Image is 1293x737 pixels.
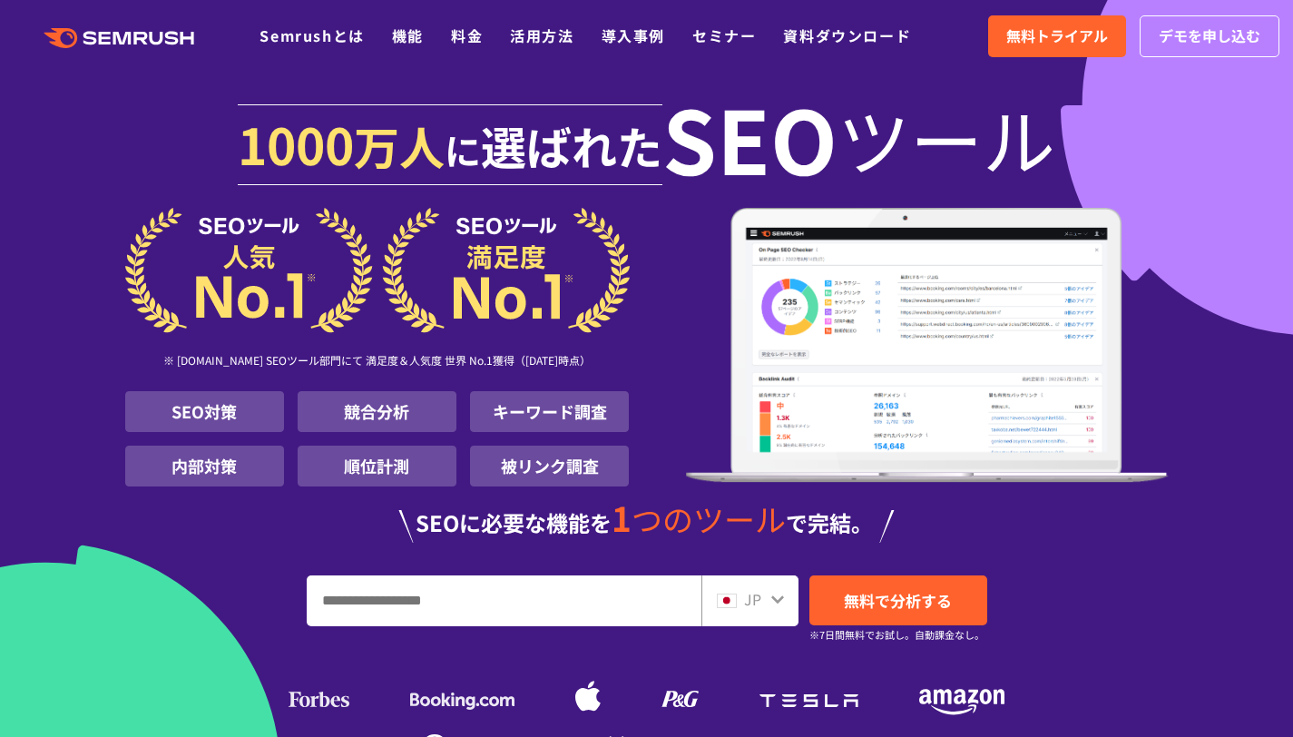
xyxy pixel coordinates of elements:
a: 料金 [451,25,483,46]
a: 活用方法 [510,25,573,46]
span: 選ばれた [481,113,662,178]
span: に [445,123,481,176]
span: 無料トライアル [1006,25,1108,48]
a: Semrushとは [260,25,364,46]
li: 被リンク調査 [470,446,629,486]
li: 内部対策 [125,446,284,486]
span: 1 [612,493,632,542]
a: セミナー [692,25,756,46]
span: JP [744,588,761,610]
a: 資料ダウンロード [783,25,911,46]
input: URL、キーワードを入力してください [308,576,700,625]
li: 競合分析 [298,391,456,432]
span: で完結。 [786,506,873,538]
span: 無料で分析する [844,589,952,612]
span: デモを申し込む [1159,25,1260,48]
span: ツール [838,102,1055,174]
span: 1000 [238,107,354,180]
span: SEO [662,102,838,174]
a: 機能 [392,25,424,46]
small: ※7日間無料でお試し。自動課金なし。 [809,626,984,644]
a: デモを申し込む [1140,15,1279,57]
div: SEOに必要な機能を [125,501,1169,543]
span: つのツール [632,496,786,541]
span: 万人 [354,113,445,178]
a: 導入事例 [602,25,665,46]
li: キーワード調査 [470,391,629,432]
a: 無料で分析する [809,575,987,625]
div: ※ [DOMAIN_NAME] SEOツール部門にて 満足度＆人気度 世界 No.1獲得（[DATE]時点） [125,333,630,391]
a: 無料トライアル [988,15,1126,57]
li: SEO対策 [125,391,284,432]
li: 順位計測 [298,446,456,486]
